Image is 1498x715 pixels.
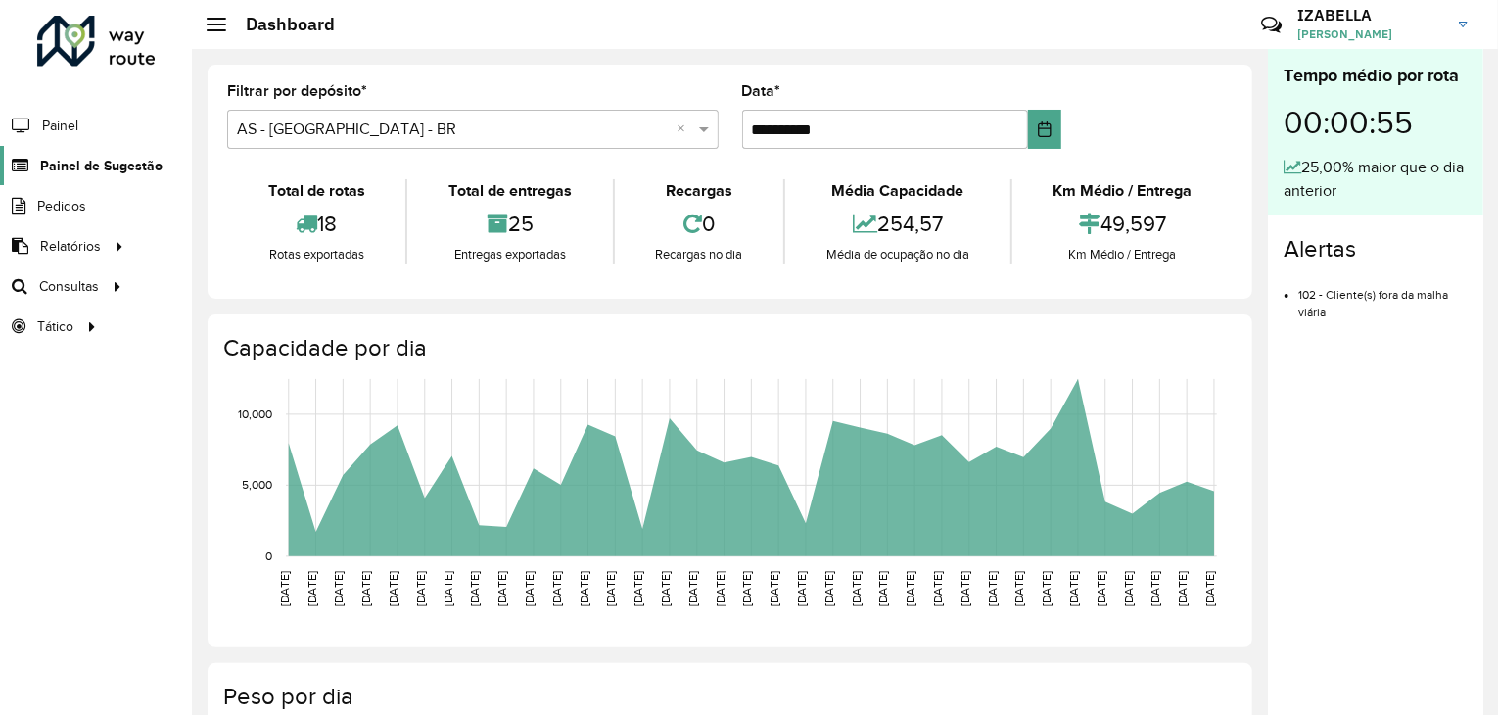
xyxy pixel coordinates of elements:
[232,179,400,203] div: Total de rotas
[742,79,781,103] label: Data
[1040,571,1053,606] text: [DATE]
[39,276,99,297] span: Consultas
[1297,6,1444,24] h3: IZABELLA
[468,571,481,606] text: [DATE]
[620,245,778,264] div: Recargas no dia
[40,156,163,176] span: Painel de Sugestão
[604,571,617,606] text: [DATE]
[790,203,1005,245] div: 254,57
[1297,25,1444,43] span: [PERSON_NAME]
[1028,110,1061,149] button: Choose Date
[822,571,835,606] text: [DATE]
[37,196,86,216] span: Pedidos
[632,571,644,606] text: [DATE]
[578,571,590,606] text: [DATE]
[904,571,916,606] text: [DATE]
[1122,571,1135,606] text: [DATE]
[986,571,999,606] text: [DATE]
[1017,203,1228,245] div: 49,597
[265,549,272,562] text: 0
[359,571,372,606] text: [DATE]
[387,571,399,606] text: [DATE]
[741,571,754,606] text: [DATE]
[232,203,400,245] div: 18
[1298,271,1468,321] li: 102 - Cliente(s) fora da malha viária
[495,571,508,606] text: [DATE]
[414,571,427,606] text: [DATE]
[620,179,778,203] div: Recargas
[768,571,780,606] text: [DATE]
[714,571,726,606] text: [DATE]
[226,14,335,35] h2: Dashboard
[1095,571,1107,606] text: [DATE]
[790,179,1005,203] div: Média Capacidade
[686,571,699,606] text: [DATE]
[223,683,1233,711] h4: Peso por dia
[278,571,291,606] text: [DATE]
[877,571,890,606] text: [DATE]
[1284,156,1468,203] div: 25,00% maior que o dia anterior
[242,479,272,492] text: 5,000
[1017,179,1228,203] div: Km Médio / Entrega
[678,118,694,141] span: Clear all
[795,571,808,606] text: [DATE]
[1203,571,1216,606] text: [DATE]
[931,571,944,606] text: [DATE]
[305,571,318,606] text: [DATE]
[1176,571,1189,606] text: [DATE]
[659,571,672,606] text: [DATE]
[40,236,101,257] span: Relatórios
[1013,571,1026,606] text: [DATE]
[1284,63,1468,89] div: Tempo médio por rota
[1284,235,1468,263] h4: Alertas
[332,571,345,606] text: [DATE]
[412,203,607,245] div: 25
[1067,571,1080,606] text: [DATE]
[42,116,78,136] span: Painel
[412,179,607,203] div: Total de entregas
[442,571,454,606] text: [DATE]
[550,571,563,606] text: [DATE]
[850,571,863,606] text: [DATE]
[37,316,73,337] span: Tático
[1017,245,1228,264] div: Km Médio / Entrega
[232,245,400,264] div: Rotas exportadas
[1284,89,1468,156] div: 00:00:55
[790,245,1005,264] div: Média de ocupação no dia
[959,571,971,606] text: [DATE]
[223,334,1233,362] h4: Capacidade por dia
[1250,4,1292,46] a: Contato Rápido
[238,407,272,420] text: 10,000
[412,245,607,264] div: Entregas exportadas
[1149,571,1162,606] text: [DATE]
[523,571,536,606] text: [DATE]
[620,203,778,245] div: 0
[227,79,367,103] label: Filtrar por depósito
